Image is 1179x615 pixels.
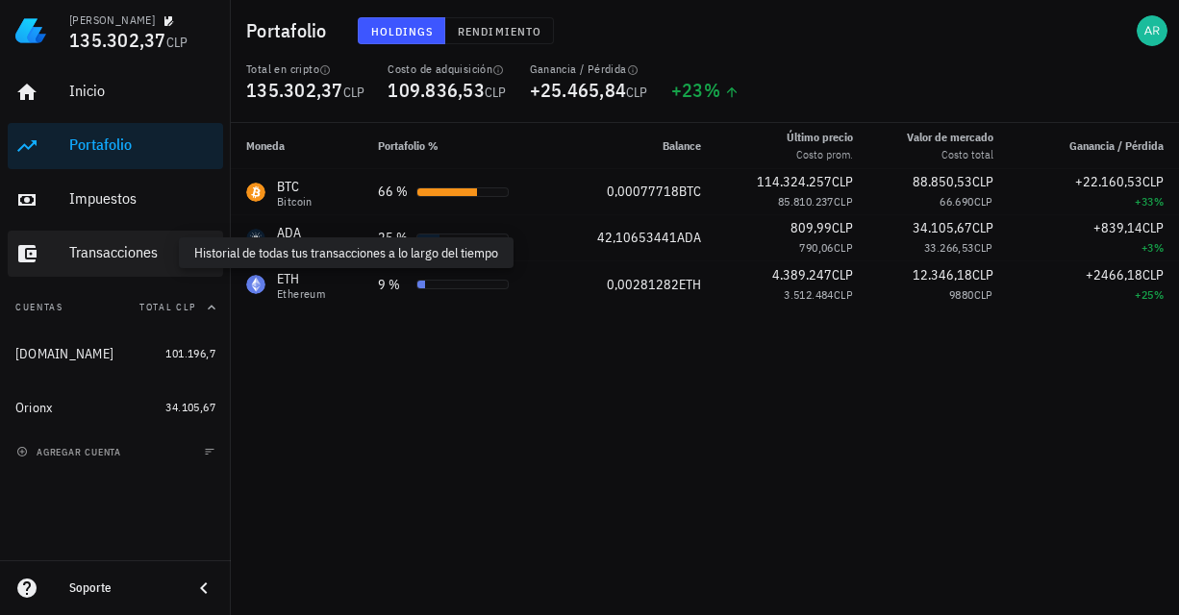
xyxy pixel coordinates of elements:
[907,129,993,146] div: Valor de mercado
[530,61,648,77] div: Ganancia / Pérdida
[8,177,223,223] a: Impuestos
[8,123,223,169] a: Portafolio
[913,266,972,283] span: 12.346,18
[784,287,834,302] span: 3.512.484
[974,194,993,209] span: CLP
[277,242,319,254] div: Cardano
[8,331,223,377] a: [DOMAIN_NAME] 101.196,7
[8,384,223,430] a: Orionx 34.105,67
[388,77,485,103] span: 109.836,53
[277,196,313,208] div: Bitcoin
[974,287,993,302] span: CLP
[787,146,853,163] div: Costo prom.
[607,276,679,293] span: 0,00281282
[1009,123,1179,169] th: Ganancia / Pérdida: Sin ordenar. Pulse para ordenar de forma ascendente.
[1075,173,1142,190] span: +22.160,53
[834,287,853,302] span: CLP
[246,275,265,294] div: ETH-icon
[363,123,556,169] th: Portafolio %: Sin ordenar. Pulse para ordenar de forma ascendente.
[69,580,177,596] div: Soporte
[949,287,974,302] span: 9880
[787,129,853,146] div: Último precio
[677,229,701,246] span: ADA
[940,194,973,209] span: 66.690
[626,84,648,101] span: CLP
[457,24,541,38] span: Rendimiento
[388,61,506,77] div: Costo de adquisición
[607,183,679,200] span: 0,00077718
[246,15,335,46] h1: Portafolio
[556,123,716,169] th: Balance: Sin ordenar. Pulse para ordenar de forma ascendente.
[8,284,223,331] button: CuentasTotal CLP
[597,229,677,246] span: 42,10653441
[913,173,972,190] span: 88.850,53
[834,194,853,209] span: CLP
[69,12,155,28] div: [PERSON_NAME]
[378,182,409,202] div: 66 %
[12,442,130,461] button: agregar cuenta
[246,229,265,248] div: ADA-icon
[972,219,993,236] span: CLP
[1154,240,1164,255] span: %
[799,240,833,255] span: 790,06
[1069,138,1164,153] span: Ganancia / Pérdida
[1024,238,1164,258] div: +3
[832,219,853,236] span: CLP
[15,15,46,46] img: LedgiFi
[15,346,113,362] div: [DOMAIN_NAME]
[69,243,215,261] div: Transacciones
[277,269,325,288] div: ETH
[358,17,446,44] button: Holdings
[778,194,834,209] span: 85.810.237
[704,77,720,103] span: %
[370,24,434,38] span: Holdings
[69,82,215,100] div: Inicio
[8,69,223,115] a: Inicio
[972,173,993,190] span: CLP
[20,446,121,458] span: agregar cuenta
[165,346,215,360] span: 101.196,7
[1086,266,1142,283] span: +2466,18
[343,84,365,101] span: CLP
[790,219,832,236] span: 809,99
[679,276,701,293] span: ETH
[1093,219,1142,236] span: +839,14
[277,177,313,196] div: BTC
[924,240,974,255] span: 33.266,53
[1154,287,1164,302] span: %
[8,231,223,277] a: Transacciones
[485,84,507,101] span: CLP
[69,27,166,53] span: 135.302,37
[15,400,53,416] div: Orionx
[1142,219,1164,236] span: CLP
[231,123,363,169] th: Moneda
[246,183,265,202] div: BTC-icon
[671,81,740,100] div: +23
[974,240,993,255] span: CLP
[679,183,701,200] span: BTC
[530,77,627,103] span: +25.465,84
[972,266,993,283] span: CLP
[913,219,972,236] span: 34.105,67
[907,146,993,163] div: Costo total
[757,173,832,190] span: 114.324.257
[378,138,439,153] span: Portafolio %
[165,400,215,414] span: 34.105,67
[246,77,343,103] span: 135.302,37
[378,275,409,295] div: 9 %
[1024,285,1164,305] div: +25
[1024,192,1164,211] div: +33
[1142,173,1164,190] span: CLP
[277,288,325,300] div: Ethereum
[246,61,364,77] div: Total en cripto
[246,138,285,153] span: Moneda
[1137,15,1167,46] div: avatar
[378,228,409,248] div: 25 %
[1154,194,1164,209] span: %
[1142,266,1164,283] span: CLP
[277,223,319,242] div: ADA
[166,34,188,51] span: CLP
[832,173,853,190] span: CLP
[663,138,701,153] span: Balance
[139,301,196,313] span: Total CLP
